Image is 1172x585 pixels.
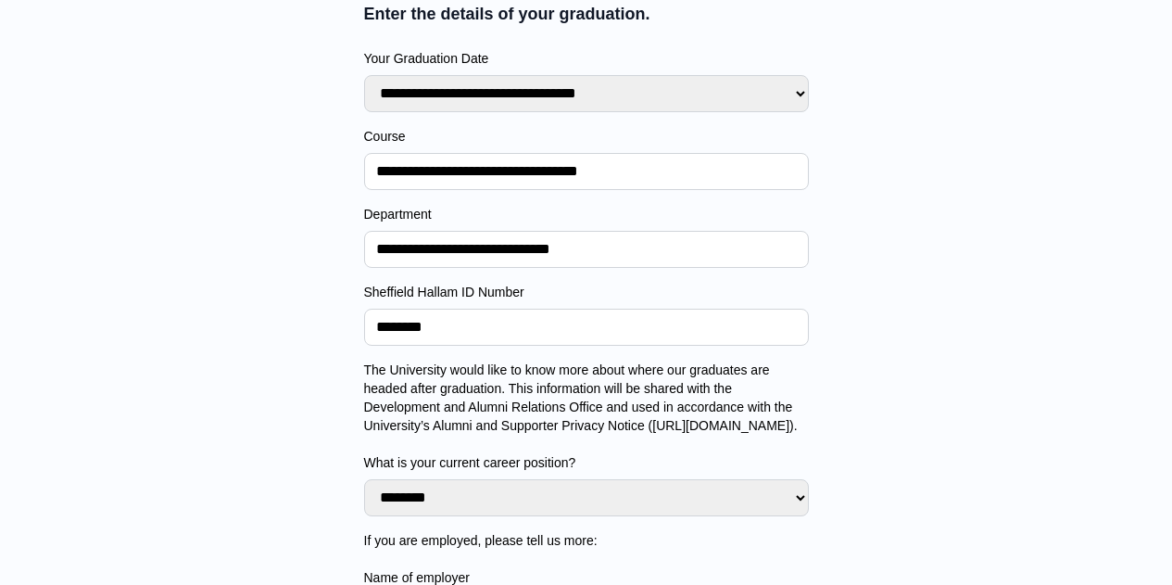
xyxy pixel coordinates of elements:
[364,127,809,146] label: Course
[364,49,809,68] label: Your Graduation Date
[364,283,809,301] label: Sheffield Hallam ID Number
[364,361,809,472] label: The University would like to know more about where our graduates are headed after graduation. Thi...
[364,1,809,27] p: Enter the details of your graduation.
[364,205,809,223] label: Department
